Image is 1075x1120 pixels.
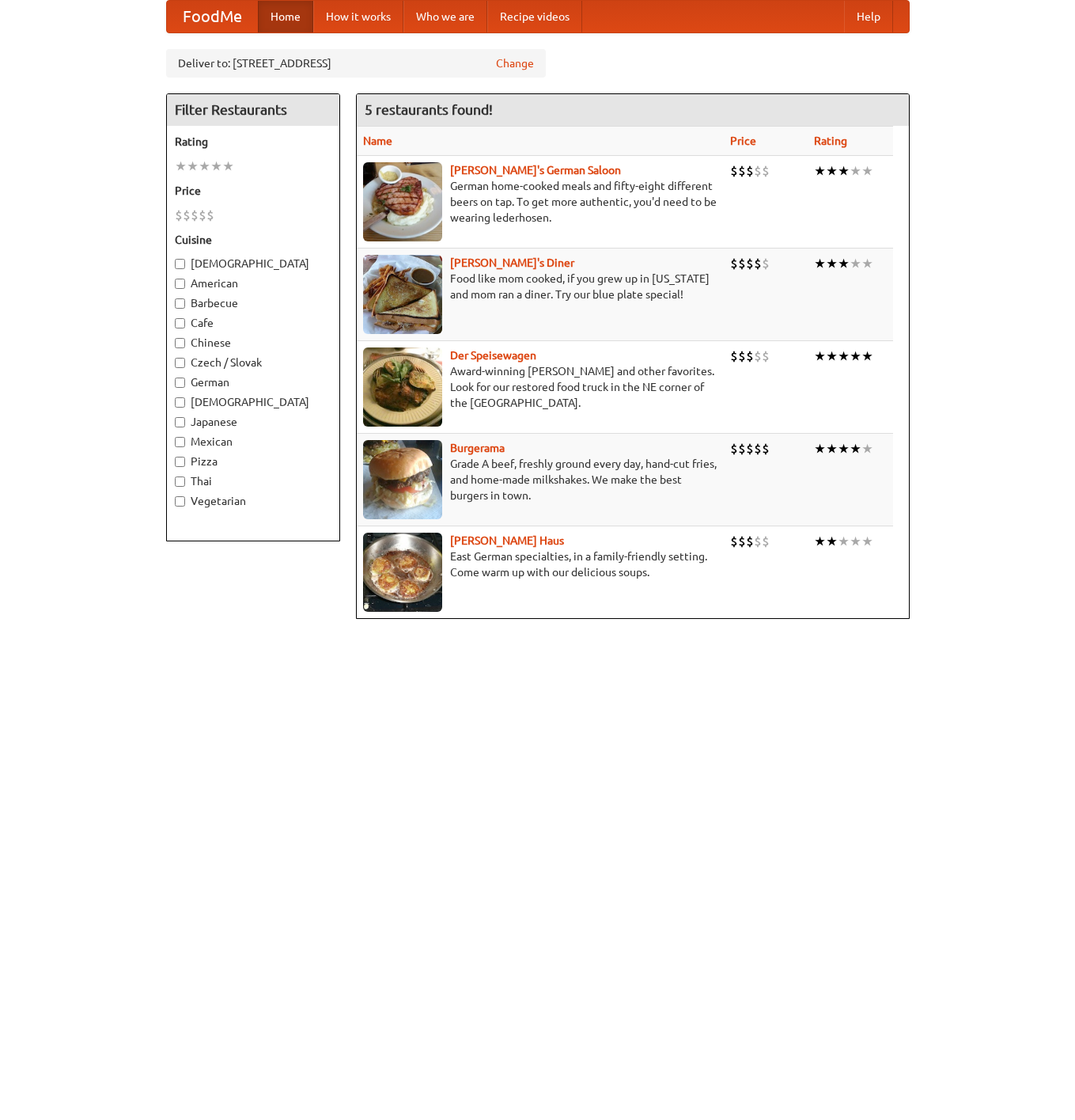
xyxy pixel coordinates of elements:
[363,255,442,334] img: sallys.jpg
[175,414,331,430] label: Japanese
[730,255,738,272] li: $
[738,255,746,272] li: $
[167,1,258,32] a: FoodMe
[175,394,331,410] label: [DEMOGRAPHIC_DATA]
[450,256,574,269] a: [PERSON_NAME]'s Diner
[175,279,185,289] input: American
[175,355,331,370] label: Czech / Slovak
[850,347,861,365] li: ★
[754,440,762,457] li: $
[738,440,746,457] li: $
[762,255,770,272] li: $
[762,347,770,365] li: $
[365,102,493,117] ng-pluralize: 5 restaurants found!
[730,135,756,147] a: Price
[175,417,185,427] input: Japanese
[199,158,210,175] li: ★
[754,533,762,550] li: $
[175,335,331,351] label: Chinese
[363,271,717,302] p: Food like mom cooked, if you grew up in [US_STATE] and mom ran a diner. Try our blue plate special!
[175,298,185,309] input: Barbecue
[730,533,738,550] li: $
[746,347,754,365] li: $
[850,440,861,457] li: ★
[175,134,331,150] h5: Rating
[826,440,838,457] li: ★
[814,533,826,550] li: ★
[826,162,838,180] li: ★
[826,533,838,550] li: ★
[175,158,187,175] li: ★
[838,440,850,457] li: ★
[175,259,185,269] input: [DEMOGRAPHIC_DATA]
[861,440,873,457] li: ★
[754,255,762,272] li: $
[363,440,442,519] img: burgerama.jpg
[175,295,331,311] label: Barbecue
[861,255,873,272] li: ★
[814,162,826,180] li: ★
[850,255,861,272] li: ★
[175,476,185,487] input: Thai
[363,162,442,241] img: esthers.jpg
[183,207,191,224] li: $
[199,207,206,224] li: $
[175,207,183,224] li: $
[175,315,331,331] label: Cafe
[363,178,717,226] p: German home-cooked meals and fifty-eight different beers on tap. To get more authentic, you'd nee...
[746,162,754,180] li: $
[814,255,826,272] li: ★
[738,533,746,550] li: $
[746,440,754,457] li: $
[826,347,838,365] li: ★
[754,347,762,365] li: $
[814,347,826,365] li: ★
[363,135,392,147] a: Name
[738,162,746,180] li: $
[738,347,746,365] li: $
[313,1,403,32] a: How it works
[814,135,847,147] a: Rating
[167,94,339,126] h4: Filter Restaurants
[175,493,331,509] label: Vegetarian
[175,232,331,248] h5: Cuisine
[175,183,331,199] h5: Price
[363,549,717,580] p: East German specialties, in a family-friendly setting. Come warm up with our delicious soups.
[403,1,487,32] a: Who we are
[175,454,331,469] label: Pizza
[844,1,893,32] a: Help
[363,363,717,411] p: Award-winning [PERSON_NAME] and other favorites. Look for our restored food truck in the NE corne...
[861,533,873,550] li: ★
[175,358,185,368] input: Czech / Slovak
[363,347,442,427] img: speisewagen.jpg
[450,349,536,362] a: Der Speisewagen
[175,473,331,489] label: Thai
[838,162,850,180] li: ★
[175,318,185,328] input: Cafe
[746,533,754,550] li: $
[166,49,546,78] div: Deliver to: [STREET_ADDRESS]
[450,164,621,177] a: [PERSON_NAME]'s German Saloon
[762,440,770,457] li: $
[175,256,331,271] label: [DEMOGRAPHIC_DATA]
[175,496,185,507] input: Vegetarian
[730,347,738,365] li: $
[175,397,185,408] input: [DEMOGRAPHIC_DATA]
[762,162,770,180] li: $
[363,456,717,503] p: Grade A beef, freshly ground every day, hand-cut fries, and home-made milkshakes. We make the bes...
[175,338,185,348] input: Chinese
[838,533,850,550] li: ★
[838,347,850,365] li: ★
[861,162,873,180] li: ★
[191,207,199,224] li: $
[850,533,861,550] li: ★
[363,533,442,612] img: kohlhaus.jpg
[762,533,770,550] li: $
[450,534,564,547] a: [PERSON_NAME] Haus
[206,207,214,224] li: $
[850,162,861,180] li: ★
